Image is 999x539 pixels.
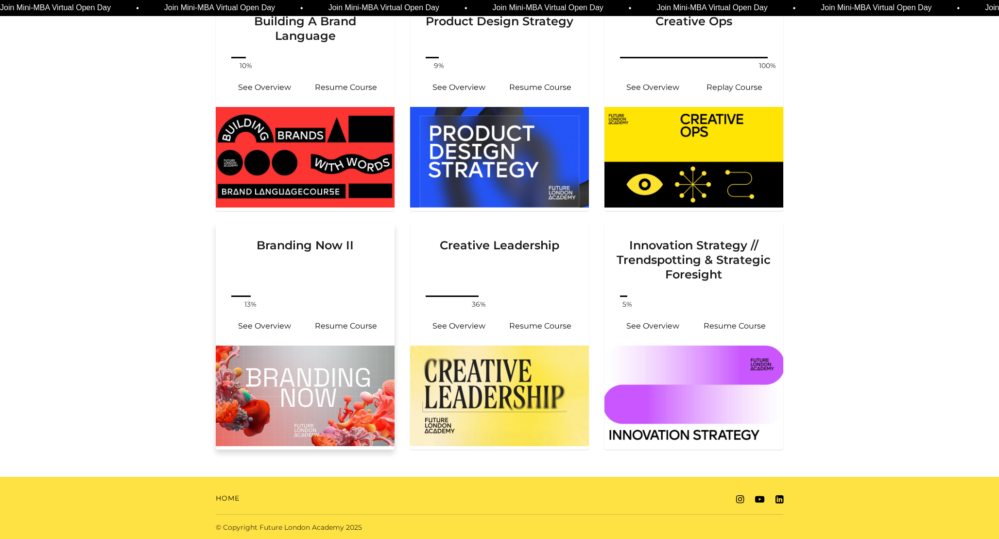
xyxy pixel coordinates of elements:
span: 100% [756,61,779,71]
a: Creative Leadership: Resume Course [499,314,581,338]
span: • [465,2,467,14]
a: Product Design Strategy : Resume Course [499,76,581,99]
span: 10% [234,61,258,71]
span: • [793,2,796,14]
a: Innovation Strategy // Trendspotting & Strategic Foresight: Resume Course [694,314,775,338]
span: • [957,2,960,14]
h3: Creative Leadership [422,223,577,282]
h3: Innovation Strategy // Trendspotting & Strategic Foresight [616,223,772,282]
a: Home [216,493,240,504]
div: © Copyright Future London Academy 2025 [208,522,499,533]
span: • [136,2,139,14]
a: Creative Ops: See Overview [612,76,694,99]
a: Product Design Strategy : See Overview [418,76,499,99]
a: Creative Leadership [410,223,589,294]
a: Creative Leadership: See Overview [418,314,499,338]
a: Creative Ops: Resume Course [694,76,775,99]
a: Building A Brand Language: See Overview [224,76,305,99]
a: Branding Now II [216,223,395,294]
span: 36% [467,299,490,310]
span: 13% [239,299,262,310]
a: Innovation Strategy // Trendspotting & Strategic Foresight: See Overview [612,314,694,338]
span: • [629,2,632,14]
a: Building A Brand Language: Resume Course [305,76,387,99]
span: 5% [616,299,639,310]
a: Branding Now II: Resume Course [305,314,387,338]
h3: Branding Now II [227,223,383,282]
span: • [300,2,303,14]
span: 9% [427,61,450,71]
a: Innovation Strategy // Trendspotting & Strategic Foresight [604,223,783,294]
a: Branding Now II: See Overview [224,314,305,338]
